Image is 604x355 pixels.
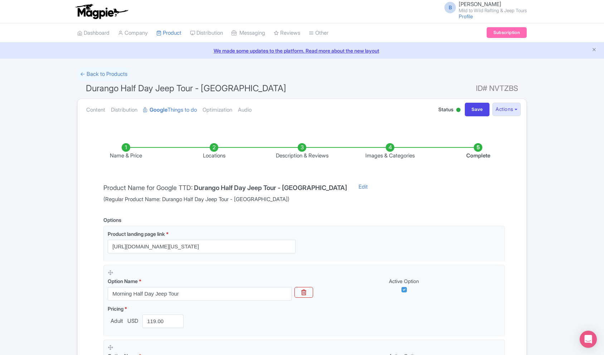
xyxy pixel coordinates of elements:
[434,143,522,160] li: Complete
[203,99,232,121] a: Optimization
[351,183,375,204] a: Edit
[156,23,181,43] a: Product
[190,23,223,43] a: Distribution
[150,106,167,114] strong: Google
[108,240,296,253] input: Product landing page link
[309,23,328,43] a: Other
[346,143,434,160] li: Images & Categories
[74,4,129,19] img: logo-ab69f6fb50320c5b225c76a69d11143b.png
[170,143,258,160] li: Locations
[108,287,292,301] input: Option Name
[108,306,123,312] span: Pricing
[82,143,170,160] li: Name & Price
[444,2,456,13] span: B
[126,317,140,325] span: USD
[108,317,126,325] span: Adult
[194,184,347,191] h4: Durango Half Day Jeep Tour - [GEOGRAPHIC_DATA]
[77,23,109,43] a: Dashboard
[492,103,521,116] button: Actions
[440,1,527,13] a: B [PERSON_NAME] Mild to Wild Rafting & Jeep Tours
[238,99,252,121] a: Audio
[438,106,453,113] span: Status
[118,23,148,43] a: Company
[487,27,527,38] a: Subscription
[232,23,265,43] a: Messaging
[459,13,473,19] a: Profile
[476,81,518,96] span: ID# NVTZBS
[77,67,130,81] a: ← Back to Products
[86,99,105,121] a: Content
[4,47,600,54] a: We made some updates to the platform. Read more about the new layout
[455,105,462,116] div: Active
[580,331,597,348] div: Open Intercom Messenger
[103,184,193,191] span: Product Name for Google TTD:
[459,8,527,13] small: Mild to Wild Rafting & Jeep Tours
[108,278,138,284] span: Option Name
[86,83,286,93] span: Durango Half Day Jeep Tour - [GEOGRAPHIC_DATA]
[142,315,184,328] input: 0.00
[103,216,121,224] div: Options
[591,46,597,54] button: Close announcement
[143,99,197,121] a: GoogleThings to do
[274,23,300,43] a: Reviews
[103,195,347,204] span: (Regular Product Name: Durango Half Day Jeep Tour - [GEOGRAPHIC_DATA])
[111,99,137,121] a: Distribution
[459,1,501,8] span: [PERSON_NAME]
[258,143,346,160] li: Description & Reviews
[389,278,419,284] span: Active Option
[465,103,490,116] input: Save
[108,231,165,237] span: Product landing page link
